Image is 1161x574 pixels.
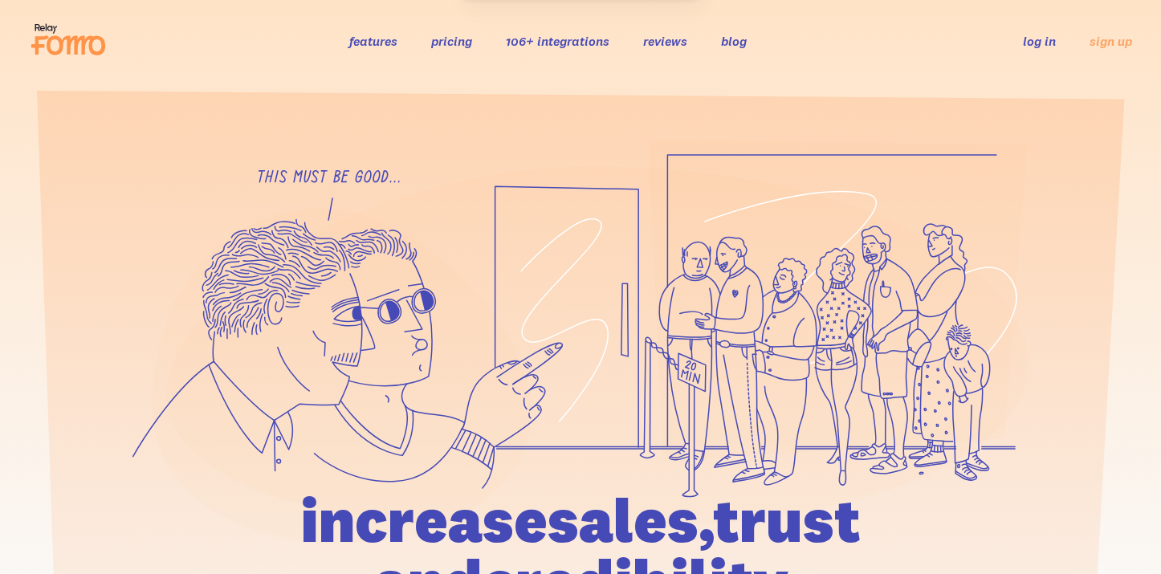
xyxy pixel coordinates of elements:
[1090,33,1132,50] a: sign up
[1023,33,1056,49] a: log in
[431,33,472,49] a: pricing
[349,33,397,49] a: features
[643,33,687,49] a: reviews
[721,33,747,49] a: blog
[506,33,609,49] a: 106+ integrations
